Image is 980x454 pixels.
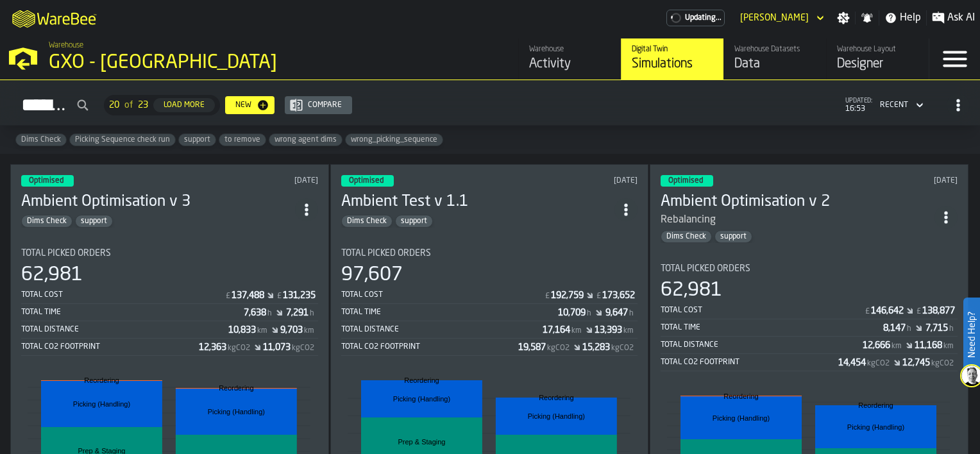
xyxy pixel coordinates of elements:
div: Data [734,55,816,73]
span: Dims Check [22,217,72,226]
label: button-toggle-Notifications [856,12,879,24]
label: button-toggle-Help [879,10,926,26]
span: km [304,326,314,335]
label: button-toggle-Settings [832,12,855,24]
div: Stat Value [595,325,622,335]
div: ButtonLoadMore-Load More-Prev-First-Last [99,95,225,115]
span: Help [900,10,921,26]
a: link-to-/wh/i/ae0cd702-8cb1-4091-b3be-0aee77957c79/simulations [621,38,723,80]
span: h [310,309,314,318]
span: £ [917,307,921,316]
div: Stat Value [283,290,316,301]
div: 62,981 [21,264,83,287]
span: £ [865,307,870,316]
div: Stat Value [922,306,955,316]
div: Updated: 15/08/2025, 08:45:42 Created: 15/08/2025, 08:14:12 [837,176,958,185]
span: h [587,309,591,318]
div: Stat Value [518,342,546,353]
label: button-toggle-Ask AI [927,10,980,26]
div: Total Distance [21,325,228,334]
h3: Ambient Optimisation v 2 [661,192,934,212]
div: Total Cost [21,290,224,299]
span: Optimised [668,177,703,185]
span: £ [545,292,550,301]
div: New [230,101,257,110]
span: support [715,232,752,241]
div: Stat Value [902,358,930,368]
div: Total CO2 Footprint [661,358,838,367]
div: Stat Value [199,342,226,353]
span: Total Picked Orders [661,264,750,274]
div: Ambient Test v 1.1 [341,192,615,212]
span: km [571,326,582,335]
div: DropdownMenuValue-Kzysztof Malecki [735,10,827,26]
button: button-New [225,96,275,114]
div: Stat Value [582,342,610,353]
div: 97,607 [341,264,403,287]
label: Need Help? [965,299,979,371]
div: Title [661,264,958,274]
div: Stat Value [280,325,303,335]
button: button-Compare [285,96,352,114]
div: Stat Value [915,340,942,351]
span: kgCO2 [547,344,570,353]
span: Updating... [685,13,722,22]
div: Rebalancing [661,212,934,228]
span: support [179,135,215,144]
div: Title [341,248,638,258]
div: Digital Twin [632,45,713,54]
span: Total Picked Orders [21,248,111,258]
div: Ambient Optimisation v 3 [21,192,295,212]
span: Picking Sequence check run [70,135,175,144]
div: DropdownMenuValue-4 [875,97,926,113]
div: Stat Value [244,308,266,318]
span: 23 [138,100,148,110]
div: Updated: 28/08/2025, 23:03:38 Created: 08/07/2025, 23:59:55 [517,176,638,185]
div: Title [21,248,318,258]
div: Total Cost [341,290,545,299]
div: Total Time [661,323,883,332]
span: to remove [219,135,266,144]
div: stat-Total Picked Orders [661,264,958,371]
span: £ [226,292,230,301]
div: Stat Value [863,340,890,351]
div: Load More [158,101,210,110]
span: h [949,324,954,333]
span: kgCO2 [611,344,634,353]
span: Warehouse [49,41,83,50]
span: Dims Check [661,232,711,241]
a: link-to-/wh/i/ae0cd702-8cb1-4091-b3be-0aee77957c79/designer [826,38,929,80]
div: Stat Value [286,308,308,318]
div: Stat Value [551,290,584,301]
label: button-toggle-Menu [929,38,980,80]
span: kgCO2 [292,344,314,353]
span: Optimised [349,177,384,185]
div: Warehouse Datasets [734,45,816,54]
div: Designer [837,55,918,73]
span: km [623,326,634,335]
div: Stat Value [605,308,628,318]
div: GXO - [GEOGRAPHIC_DATA] [49,51,395,74]
div: Stat Value [871,306,904,316]
span: h [907,324,911,333]
span: km [257,326,267,335]
span: km [943,342,954,351]
div: Stat Value [883,323,906,333]
span: kgCO2 [228,344,250,353]
a: link-to-/wh/i/ae0cd702-8cb1-4091-b3be-0aee77957c79/data [723,38,826,80]
div: Total Distance [341,325,543,334]
div: Total CO2 Footprint [21,342,199,351]
div: 62,981 [661,279,722,302]
a: link-to-/wh/i/ae0cd702-8cb1-4091-b3be-0aee77957c79/settings/billing [666,10,725,26]
span: support [76,217,112,226]
span: wrong_picking_sequence [346,135,443,144]
span: wrong agent dims [269,135,342,144]
div: Stat Value [602,290,635,301]
span: of [124,100,133,110]
div: Stat Value [925,323,948,333]
div: Warehouse Layout [837,45,918,54]
div: Rebalancing [661,212,716,228]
